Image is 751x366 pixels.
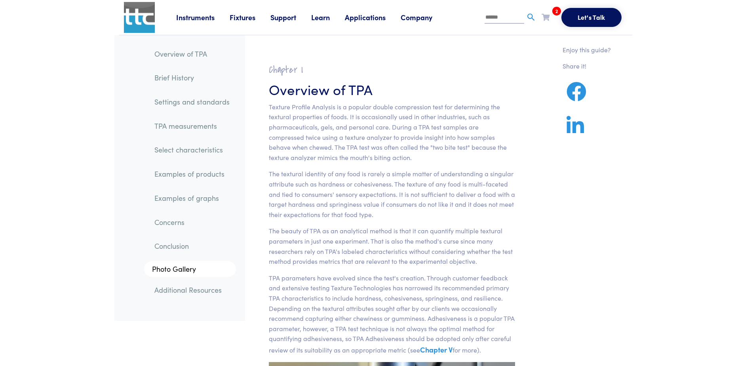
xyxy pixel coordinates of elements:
[124,2,155,33] img: ttc_logo_1x1_v1.0.png
[148,117,236,135] a: TPA measurements
[542,12,549,22] a: 2
[269,226,515,266] p: The beauty of TPA as an analytical method is that it can quantify multiple textural parameters in...
[148,281,236,299] a: Additional Resources
[345,12,401,22] a: Applications
[420,345,453,355] a: Chapter V
[148,165,236,183] a: Examples of products
[401,12,447,22] a: Company
[563,45,611,55] p: Enjoy this guide?
[270,12,311,22] a: Support
[176,12,230,22] a: Instruments
[144,261,236,277] a: Photo Gallery
[269,79,515,99] h3: Overview of TPA
[269,64,515,76] h2: Chapter I
[563,125,588,135] a: Share on LinkedIn
[148,69,236,87] a: Brief History
[148,189,236,207] a: Examples of graphs
[552,7,561,15] span: 2
[269,273,515,356] p: TPA parameters have evolved since the test's creation. Through customer feedback and extensive te...
[148,93,236,111] a: Settings and standards
[311,12,345,22] a: Learn
[269,169,515,219] p: The textural identity of any food is rarely a simple matter of understanding a singular attribute...
[148,237,236,255] a: Conclusion
[230,12,270,22] a: Fixtures
[148,213,236,231] a: Concerns
[563,61,611,71] p: Share it!
[561,8,622,27] button: Let's Talk
[148,45,236,63] a: Overview of TPA
[148,141,236,159] a: Select characteristics
[269,102,515,163] p: Texture Profile Analysis is a popular double compression test for determining the textural proper...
